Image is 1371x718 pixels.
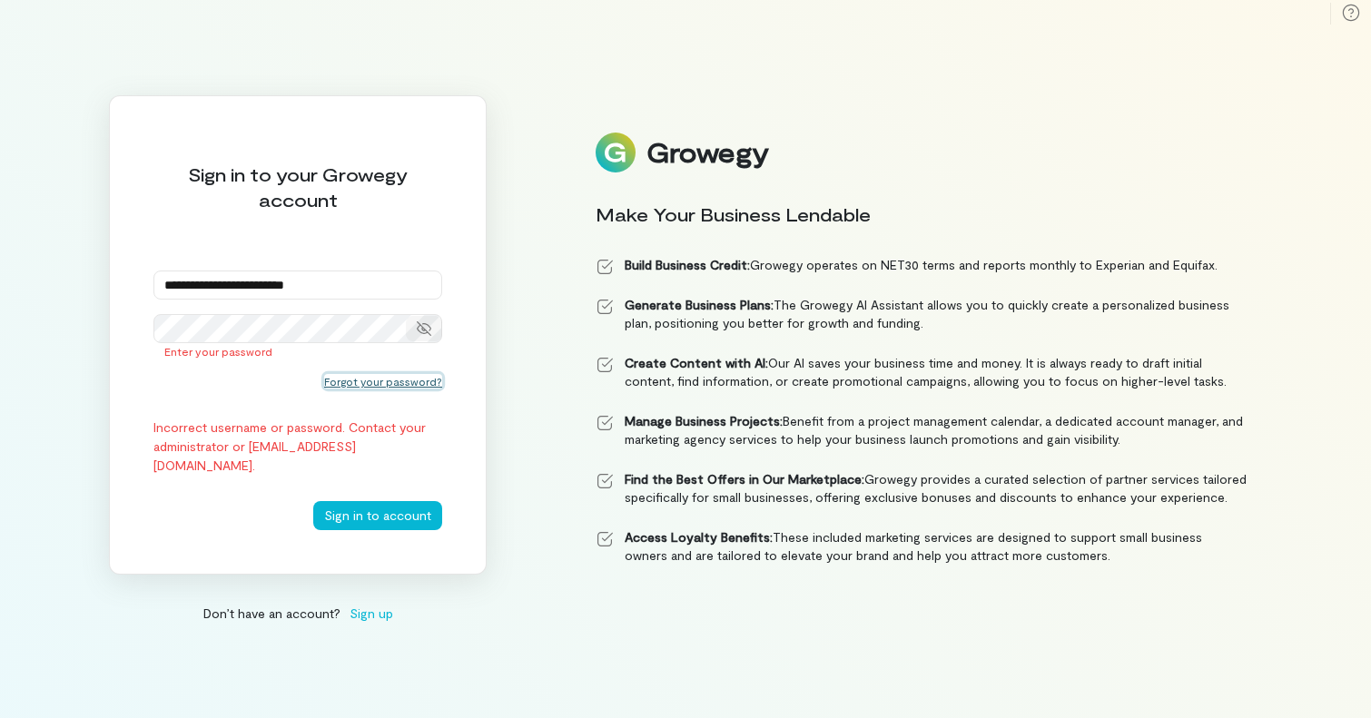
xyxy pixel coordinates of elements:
div: Don’t have an account? [109,604,487,623]
li: Growegy provides a curated selection of partner services tailored specifically for small business... [596,470,1248,507]
img: Logo [596,133,636,172]
button: Forgot your password? [324,374,442,389]
strong: Build Business Credit: [625,257,750,272]
button: Sign in to account [313,501,442,530]
strong: Create Content with AI: [625,355,768,370]
li: These included marketing services are designed to support small business owners and are tailored ... [596,528,1248,565]
li: Growegy operates on NET30 terms and reports monthly to Experian and Equifax. [596,256,1248,274]
div: Growegy [646,137,768,168]
li: Benefit from a project management calendar, a dedicated account manager, and marketing agency ser... [596,412,1248,448]
span: Sign up [350,604,393,623]
strong: Access Loyalty Benefits: [625,529,773,545]
strong: Find the Best Offers in Our Marketplace: [625,471,864,487]
div: Sign in to your Growegy account [153,162,442,212]
strong: Generate Business Plans: [625,297,774,312]
div: Make Your Business Lendable [596,202,1248,227]
strong: Manage Business Projects: [625,413,783,428]
div: Incorrect username or password. Contact your administrator or [EMAIL_ADDRESS][DOMAIN_NAME]. [153,418,442,475]
li: Our AI saves your business time and money. It is always ready to draft initial content, find info... [596,354,1248,390]
li: The Growegy AI Assistant allows you to quickly create a personalized business plan, positioning y... [596,296,1248,332]
div: Enter your password [153,343,442,359]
